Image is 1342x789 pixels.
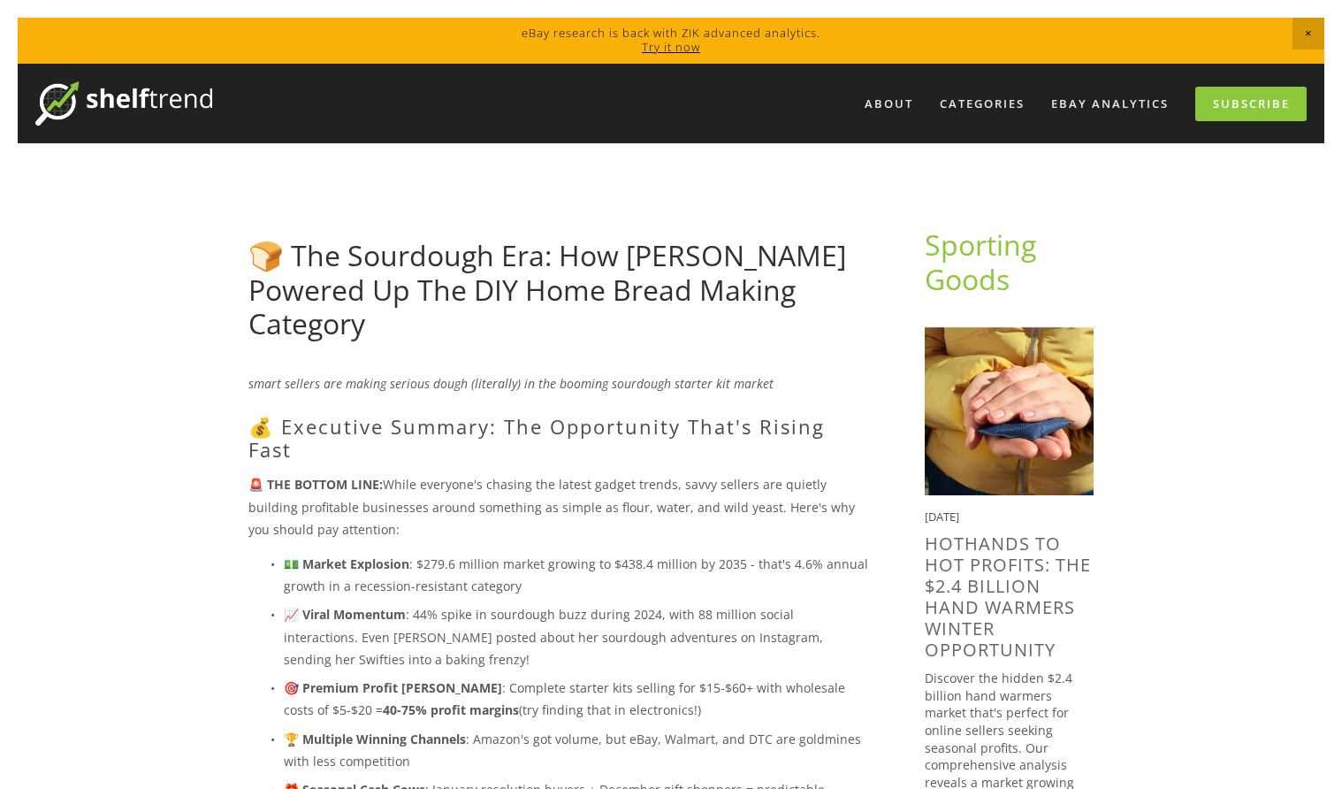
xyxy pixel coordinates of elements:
[925,532,1091,662] a: HotHands to Hot Profits: The $2.4 Billion Hand Warmers Winter Opportunity
[284,679,502,696] strong: 🎯 Premium Profit [PERSON_NAME]
[925,226,1043,297] a: Sporting Goods
[284,603,868,670] p: : 44% spike in sourdough buzz during 2024, with 88 million social interactions. Even [PERSON_NAME...
[642,39,700,55] a: Try it now
[925,326,1094,495] img: HotHands to Hot Profits: The $2.4 Billion Hand Warmers Winter Opportunity
[284,731,466,747] strong: 🏆 Multiple Winning Channels
[284,728,868,772] p: : Amazon's got volume, but eBay, Walmart, and DTC are goldmines with less competition
[383,701,519,718] strong: 40-75% profit margins
[35,81,212,126] img: ShelfTrend
[248,375,774,392] em: smart sellers are making serious dough (literally) in the booming sourdough starter kit market
[1195,87,1307,121] a: Subscribe
[853,89,925,119] a: About
[284,606,406,623] strong: 📈 Viral Momentum
[248,236,846,342] a: 🍞 The Sourdough Era: How [PERSON_NAME] Powered Up The DIY Home Bread Making Category
[284,677,868,721] p: : Complete starter kits selling for $15-$60+ with wholesale costs of $5-$20 = (try finding that i...
[248,415,868,462] h2: 💰 Executive Summary: The Opportunity That's Rising Fast
[248,473,868,540] p: While everyone's chasing the latest gadget trends, savvy sellers are quietly building profitable ...
[248,476,383,493] strong: 🚨 THE BOTTOM LINE:
[928,89,1036,119] div: Categories
[1292,18,1324,50] span: Close Announcement
[284,553,868,597] p: : $279.6 million market growing to $438.4 million by 2035 - that's 4.6% annual growth in a recess...
[1040,89,1180,119] a: eBay Analytics
[925,509,959,525] time: [DATE]
[284,555,409,572] strong: 💵 Market Explosion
